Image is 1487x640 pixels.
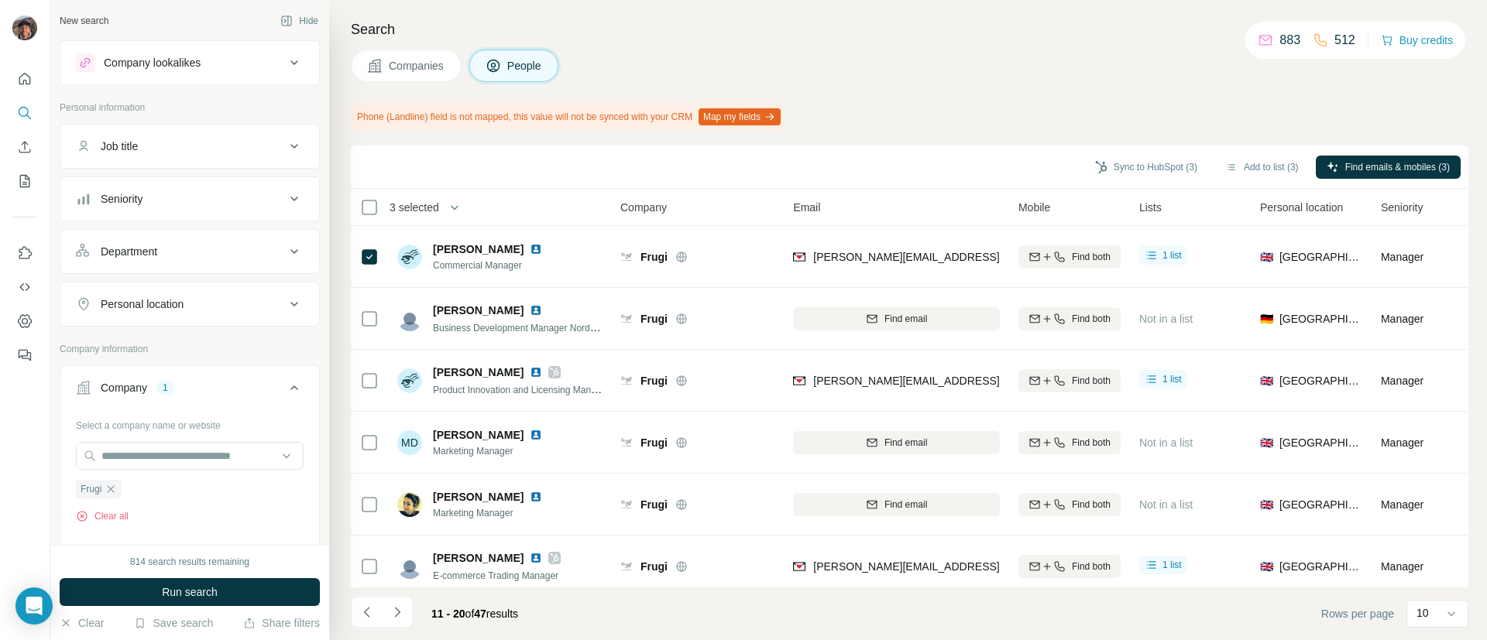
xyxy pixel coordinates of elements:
span: Manager [1381,436,1423,449]
button: Company1 [60,369,319,412]
span: Manager [1381,251,1423,263]
span: Manager [1381,498,1423,511]
span: Frugi [640,435,668,450]
span: 🇬🇧 [1260,497,1273,512]
span: [PERSON_NAME][EMAIL_ADDRESS][DOMAIN_NAME] [813,375,1086,387]
span: 🇩🇪 [1260,311,1273,327]
p: 883 [1279,31,1300,50]
span: 1 list [1162,248,1182,262]
span: Find email [884,498,927,512]
span: 11 - 20 [431,607,465,620]
img: Avatar [12,15,37,40]
span: [GEOGRAPHIC_DATA] [1279,559,1362,574]
img: LinkedIn logo [530,304,542,317]
span: [PERSON_NAME] [433,364,524,380]
p: Company information [60,342,320,356]
button: Find email [793,431,1000,454]
span: Find email [884,436,927,450]
span: Product Innovation and Licensing Manager [433,383,610,395]
div: New search [60,14,108,28]
img: provider findymail logo [793,249,805,265]
img: Logo of Frugi [620,252,633,262]
button: Find both [1018,245,1121,269]
button: Quick start [12,65,37,93]
span: Manager [1381,313,1423,325]
span: Manager [1381,560,1423,573]
img: Avatar [397,554,422,579]
span: Frugi [640,497,668,512]
p: 512 [1334,31,1355,50]
button: Find email [793,493,1000,516]
div: Phone (Landline) field is not mapped, this value will not be synced with your CRM [351,104,784,130]
span: [GEOGRAPHIC_DATA] [1279,373,1362,388]
button: Navigate to next page [382,597,413,628]
button: Sync to HubSpot (3) [1084,156,1208,179]
span: [PERSON_NAME][EMAIL_ADDRESS][PERSON_NAME][DOMAIN_NAME] [813,251,1176,263]
span: 1 list [1162,372,1182,386]
span: Frugi [81,482,101,496]
span: Marketing Manager [433,444,548,458]
img: LinkedIn logo [530,429,542,441]
span: Find both [1072,560,1111,573]
button: Job title [60,128,319,165]
span: [PERSON_NAME][EMAIL_ADDRESS][DOMAIN_NAME] [813,560,1086,573]
span: Frugi [640,559,668,574]
img: Logo of Frugi [620,376,633,385]
span: Frugi [640,249,668,265]
span: Not in a list [1139,498,1193,511]
span: 🇬🇧 [1260,435,1273,450]
span: 🇬🇧 [1260,559,1273,574]
span: People [507,58,543,74]
span: 3 selected [390,200,439,215]
span: Companies [389,58,445,74]
button: Enrich CSV [12,133,37,161]
img: LinkedIn logo [530,552,542,564]
img: Logo of Frugi [620,500,633,509]
span: Find email [884,312,927,326]
button: Find both [1018,555,1121,578]
span: Frugi [640,311,668,327]
img: Avatar [397,368,422,393]
span: results [431,607,518,620]
button: Find email [793,307,1000,330]
img: Logo of Frugi [620,438,633,447]
div: Select a company name or website [76,412,304,433]
span: 🇬🇧 [1260,249,1273,265]
button: Clear all [76,509,129,523]
button: Hide [270,9,329,33]
span: [GEOGRAPHIC_DATA] [1279,497,1362,512]
img: Logo of Frugi [620,314,633,323]
button: Department [60,233,319,270]
button: Find both [1018,431,1121,454]
button: Find emails & mobiles (3) [1316,156,1461,179]
p: Personal information [60,101,320,115]
button: My lists [12,167,37,195]
span: Marketing Manager [433,506,548,520]
button: Share filters [243,615,320,631]
div: Personal location [101,296,184,312]
span: Find emails & mobiles (3) [1345,160,1450,174]
img: Logo of Frugi [620,562,633,571]
span: Run search [162,584,218,600]
div: Department [101,244,157,259]
img: provider findymail logo [793,559,805,574]
h4: Search [351,19,1468,40]
div: Job title [101,139,138,154]
span: 47 [474,607,486,620]
button: Map my fields [699,108,781,125]
button: Buy credits [1381,29,1453,51]
button: Add to list (3) [1214,156,1310,179]
span: Manager [1381,375,1423,387]
div: 814 search results remaining [130,555,249,569]
span: Rows per page [1321,606,1394,621]
button: Find both [1018,369,1121,392]
span: Business Development Manager Nord [GEOGRAPHIC_DATA] [433,321,689,334]
span: [PERSON_NAME] [433,241,524,257]
div: MD [397,430,422,455]
span: Company [620,200,667,215]
button: Run search [60,578,320,606]
span: [PERSON_NAME] [433,303,524,318]
span: Find both [1072,436,1111,450]
img: LinkedIn logo [530,491,542,503]
button: Search [12,99,37,127]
